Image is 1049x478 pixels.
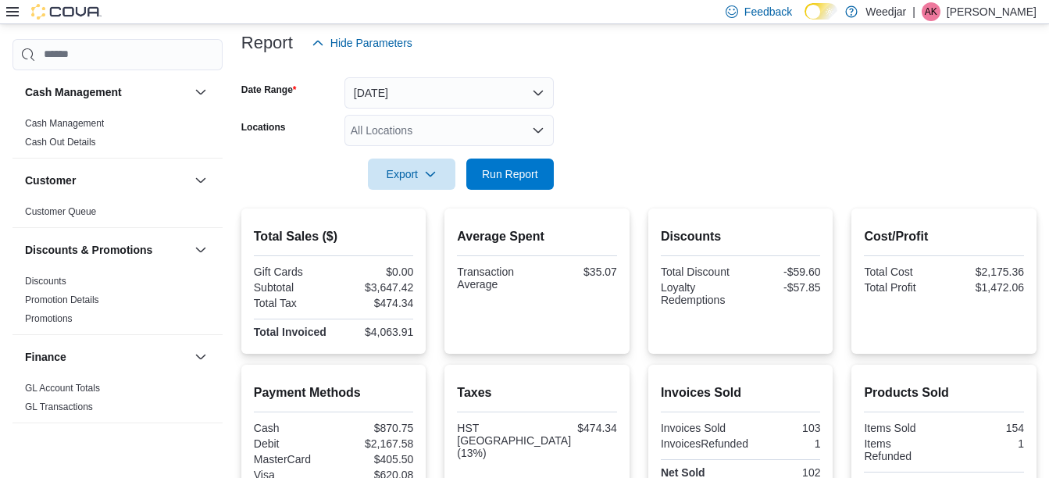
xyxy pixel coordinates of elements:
[368,159,455,190] button: Export
[25,349,188,365] button: Finance
[864,266,940,278] div: Total Cost
[661,422,737,434] div: Invoices Sold
[457,422,571,459] div: HST [GEOGRAPHIC_DATA] (13%)
[25,294,99,305] a: Promotion Details
[191,83,210,102] button: Cash Management
[661,266,737,278] div: Total Discount
[466,159,554,190] button: Run Report
[864,227,1024,246] h2: Cost/Profit
[744,266,820,278] div: -$59.60
[805,3,837,20] input: Dark Mode
[254,281,330,294] div: Subtotal
[922,2,940,21] div: Armin Klumpp
[661,437,748,450] div: InvoicesRefunded
[344,77,554,109] button: [DATE]
[241,34,293,52] h3: Report
[25,173,76,188] h3: Customer
[25,275,66,287] span: Discounts
[254,227,414,246] h2: Total Sales ($)
[337,453,413,466] div: $405.50
[661,227,821,246] h2: Discounts
[12,379,223,423] div: Finance
[457,383,617,402] h2: Taxes
[864,422,940,434] div: Items Sold
[25,118,104,129] a: Cash Management
[532,124,544,137] button: Open list of options
[25,242,188,258] button: Discounts & Promotions
[337,297,413,309] div: $474.34
[12,272,223,334] div: Discounts & Promotions
[744,281,820,294] div: -$57.85
[864,437,940,462] div: Items Refunded
[12,114,223,158] div: Cash Management
[25,313,73,324] a: Promotions
[25,205,96,218] span: Customer Queue
[377,159,446,190] span: Export
[25,117,104,130] span: Cash Management
[241,121,286,134] label: Locations
[947,437,1024,450] div: 1
[25,173,188,188] button: Customer
[25,294,99,306] span: Promotion Details
[661,281,737,306] div: Loyalty Redemptions
[25,382,100,394] span: GL Account Totals
[254,437,330,450] div: Debit
[25,136,96,148] span: Cash Out Details
[337,326,413,338] div: $4,063.91
[25,401,93,412] a: GL Transactions
[191,171,210,190] button: Customer
[12,202,223,227] div: Customer
[337,266,413,278] div: $0.00
[241,84,297,96] label: Date Range
[25,206,96,217] a: Customer Queue
[254,383,414,402] h2: Payment Methods
[947,266,1024,278] div: $2,175.36
[541,266,617,278] div: $35.07
[744,422,820,434] div: 103
[254,326,326,338] strong: Total Invoiced
[912,2,915,21] p: |
[254,453,330,466] div: MasterCard
[254,422,330,434] div: Cash
[191,241,210,259] button: Discounts & Promotions
[864,281,940,294] div: Total Profit
[191,348,210,366] button: Finance
[457,227,617,246] h2: Average Spent
[577,422,617,434] div: $474.34
[947,281,1024,294] div: $1,472.06
[305,27,419,59] button: Hide Parameters
[661,383,821,402] h2: Invoices Sold
[337,422,413,434] div: $870.75
[25,349,66,365] h3: Finance
[482,166,538,182] span: Run Report
[31,4,102,20] img: Cova
[865,2,906,21] p: Weedjar
[755,437,820,450] div: 1
[25,401,93,413] span: GL Transactions
[254,266,330,278] div: Gift Cards
[25,84,122,100] h3: Cash Management
[25,276,66,287] a: Discounts
[925,2,937,21] span: AK
[25,84,188,100] button: Cash Management
[25,383,100,394] a: GL Account Totals
[25,312,73,325] span: Promotions
[254,297,330,309] div: Total Tax
[457,266,533,291] div: Transaction Average
[25,137,96,148] a: Cash Out Details
[25,242,152,258] h3: Discounts & Promotions
[947,422,1024,434] div: 154
[947,2,1037,21] p: [PERSON_NAME]
[744,4,792,20] span: Feedback
[337,437,413,450] div: $2,167.58
[330,35,412,51] span: Hide Parameters
[864,383,1024,402] h2: Products Sold
[337,281,413,294] div: $3,647.42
